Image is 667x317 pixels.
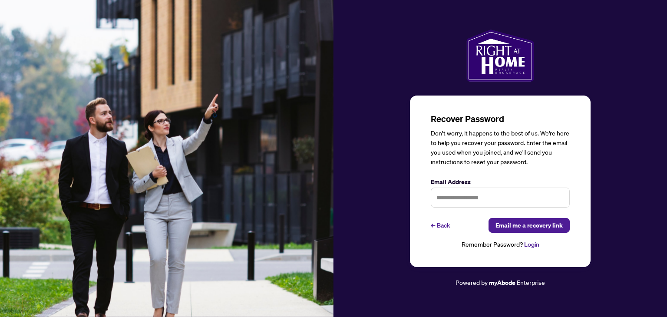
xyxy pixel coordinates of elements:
[431,113,570,125] h3: Recover Password
[431,129,570,167] div: Don’t worry, it happens to the best of us. We're here to help you recover your password. Enter th...
[431,218,450,233] a: ←Back
[431,177,570,187] label: Email Address
[517,278,545,286] span: Enterprise
[466,30,534,82] img: ma-logo
[524,241,539,248] a: Login
[431,240,570,250] div: Remember Password?
[456,278,488,286] span: Powered by
[431,221,435,230] span: ←
[489,278,515,287] a: myAbode
[489,218,570,233] button: Email me a recovery link
[495,218,563,232] span: Email me a recovery link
